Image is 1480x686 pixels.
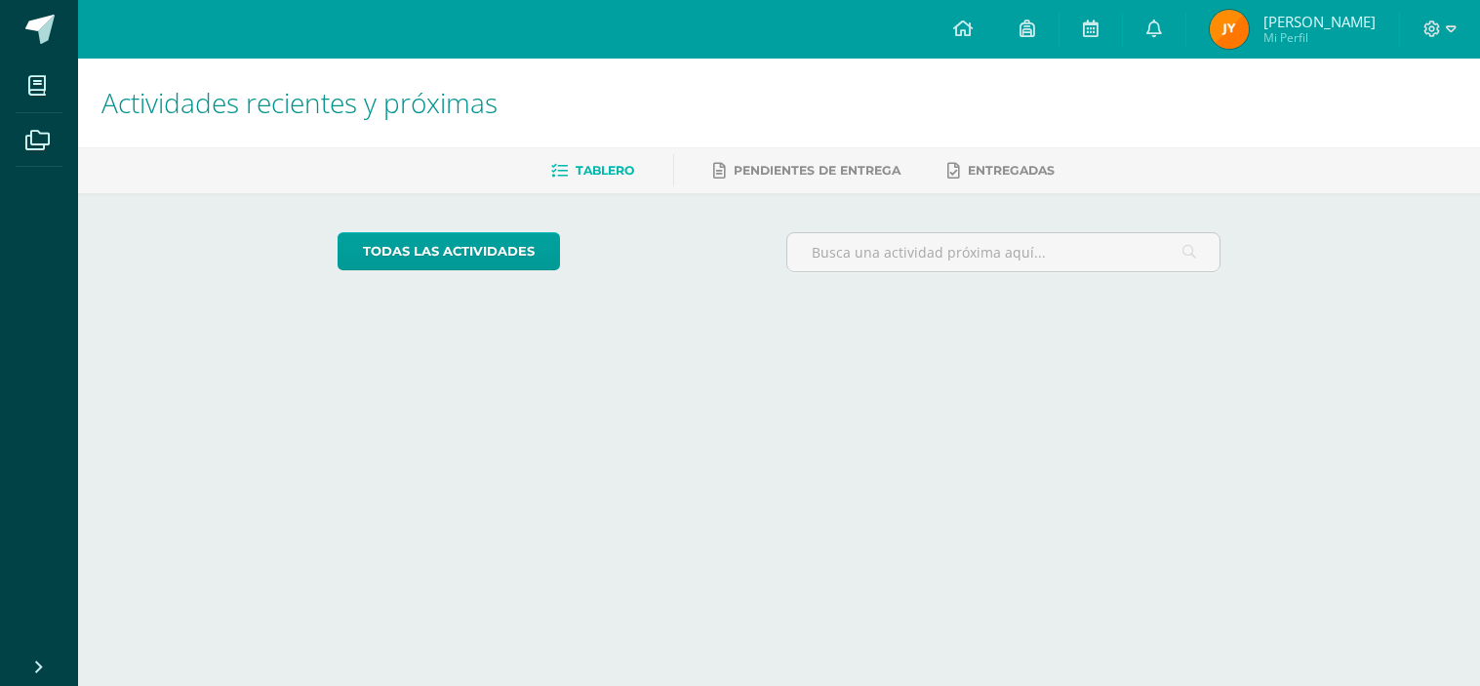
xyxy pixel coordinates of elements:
input: Busca una actividad próxima aquí... [787,233,1220,271]
span: [PERSON_NAME] [1263,12,1376,31]
img: f3f77565e8504b21709421453038f43c.png [1210,10,1249,49]
span: Pendientes de entrega [734,163,900,178]
a: todas las Actividades [338,232,560,270]
a: Pendientes de entrega [713,155,900,186]
span: Mi Perfil [1263,29,1376,46]
span: Tablero [576,163,634,178]
a: Entregadas [947,155,1055,186]
span: Actividades recientes y próximas [101,84,498,121]
span: Entregadas [968,163,1055,178]
a: Tablero [551,155,634,186]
